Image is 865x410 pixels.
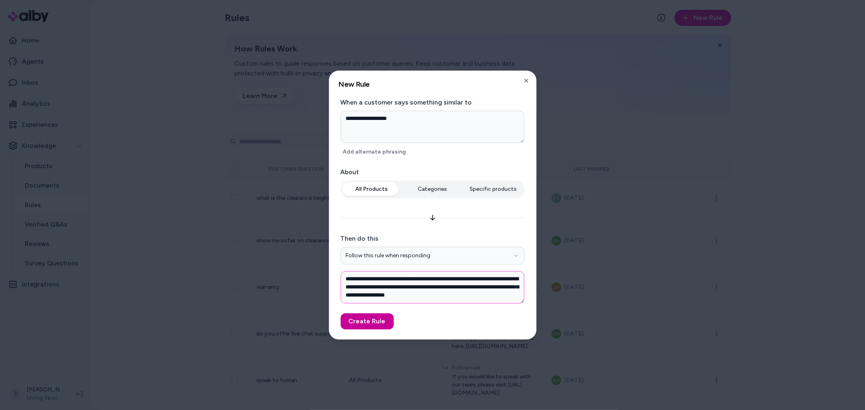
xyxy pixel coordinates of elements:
button: Add alternate phrasing [341,146,409,158]
button: Create Rule [341,313,394,329]
label: When a customer says something similar to [341,98,525,107]
label: Then do this [341,234,525,243]
label: About [341,167,525,177]
button: All Products [342,182,401,196]
button: Specific products [464,182,523,196]
button: Categories [403,182,462,196]
h2: New Rule [339,81,526,88]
